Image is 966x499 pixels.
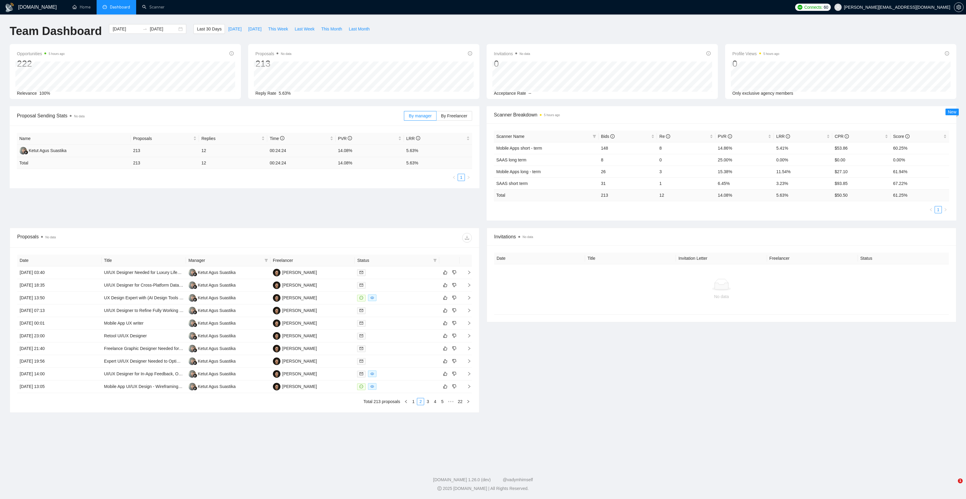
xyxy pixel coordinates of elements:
div: [PERSON_NAME] [282,307,317,314]
span: dislike [452,371,456,376]
td: 60.25% [891,142,949,154]
span: mail [360,321,363,325]
span: 1 [958,478,963,483]
div: Ketut Agus Suastika [198,370,235,377]
button: dislike [451,370,458,377]
button: dislike [451,319,458,327]
span: filter [591,132,597,141]
span: like [443,283,447,288]
button: like [442,332,449,339]
div: 0 [494,58,530,69]
img: gigradar-bm.png [24,150,28,154]
span: Last Month [349,26,369,32]
td: $27.10 [832,166,891,177]
div: 213 [255,58,291,69]
a: 5 [439,398,446,405]
span: dislike [452,384,456,389]
span: filter [263,256,269,265]
td: 148 [599,142,657,154]
div: [PERSON_NAME] [282,370,317,377]
a: HJ[PERSON_NAME] [273,384,317,389]
li: Previous Page [450,174,458,181]
a: Mobile Apps long - term [496,169,541,174]
span: like [443,346,447,351]
span: dislike [452,283,456,288]
li: 4 [431,398,439,405]
td: 0 [657,154,715,166]
a: UI/UX Designer for Cross-Platform Data-Driven Mobile App (Figma → Flutter Ready) [104,283,262,288]
img: gigradar-bm.png [193,348,197,352]
th: Replies [199,133,267,145]
span: info-circle [348,136,352,140]
span: right [944,208,947,211]
img: HJ [273,358,280,365]
img: HJ [273,319,280,327]
span: dislike [452,295,456,300]
li: Next Page [465,174,472,181]
a: SAAS long term [496,157,526,162]
td: 0.00% [891,154,949,166]
span: [DATE] [248,26,261,32]
button: dislike [451,345,458,352]
li: Previous Page [402,398,410,405]
span: info-circle [945,51,949,56]
img: HJ [273,383,280,390]
button: dislike [451,332,458,339]
a: UI/UX Designer to Refine Fully Working Learning App (Live MVP) [104,308,226,313]
span: mail [360,347,363,350]
td: 25.00% [715,154,774,166]
span: dislike [452,308,456,313]
input: End date [150,26,177,32]
span: filter [432,256,438,265]
td: 14.08% [336,145,404,157]
th: Proposals [131,133,199,145]
a: KAKetut Agus Suastika [188,320,235,325]
img: gigradar-bm.png [193,285,197,289]
span: No data [74,115,85,118]
a: KAKetut Agus Suastika [188,308,235,313]
span: info-circle [280,136,284,140]
button: like [442,358,449,365]
span: user [836,5,840,9]
button: like [442,281,449,289]
span: No data [281,52,291,56]
img: upwork-logo.png [798,5,802,10]
span: info-circle [229,51,234,56]
span: Profile Views [732,50,779,57]
button: dislike [451,269,458,276]
span: Proposal Sending Stats [17,112,404,119]
td: 6.45% [715,177,774,189]
img: gigradar-bm.png [193,361,197,365]
span: Only exclusive agency members [732,91,793,96]
td: 8 [599,154,657,166]
img: gigradar-bm.png [193,272,197,276]
a: 1 [458,174,465,181]
button: Last Month [345,24,373,34]
td: 26 [599,166,657,177]
a: HJ[PERSON_NAME] [273,282,317,287]
li: Next 5 Pages [446,398,456,405]
div: [PERSON_NAME] [282,320,317,326]
span: info-circle [845,134,849,138]
span: -- [529,91,531,96]
img: gigradar-bm.png [193,373,197,378]
button: Last Week [291,24,318,34]
button: like [442,345,449,352]
a: HJ[PERSON_NAME] [273,358,317,363]
span: right [467,176,470,179]
div: Ketut Agus Suastika [198,282,235,288]
button: right [465,174,472,181]
a: UI/UX Designer Needed for Luxury Lifestyle App MVP [104,270,205,275]
a: setting [954,5,964,10]
button: like [442,319,449,327]
li: 22 [456,398,465,405]
td: 14.08 % [336,157,404,169]
td: 14.86% [715,142,774,154]
span: dashboard [103,5,107,9]
div: 222 [17,58,65,69]
a: Mobile Apps short - term [496,146,542,151]
img: gigradar-bm.png [193,323,197,327]
a: 22 [456,398,464,405]
li: 2 [417,398,424,405]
